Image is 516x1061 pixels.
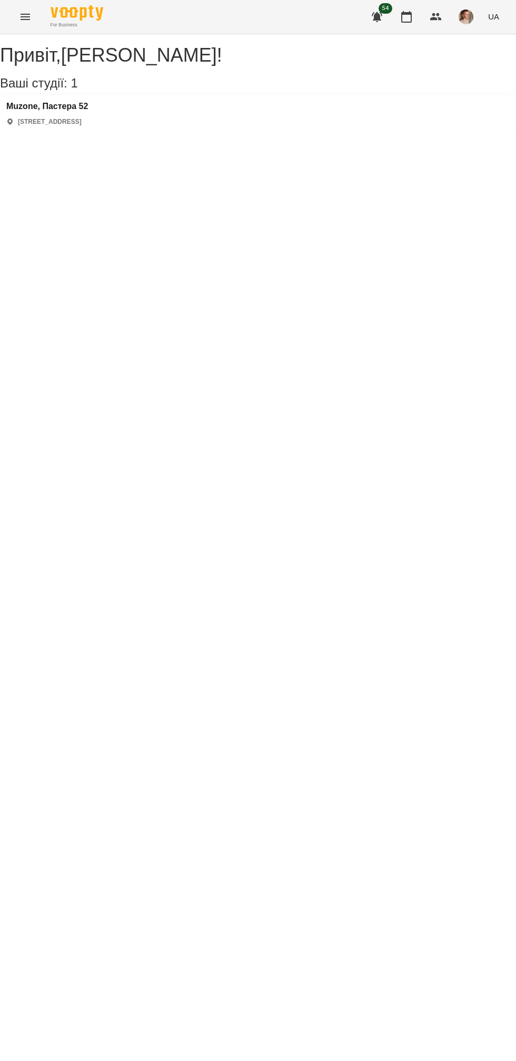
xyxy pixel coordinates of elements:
[13,4,38,30] button: Menu
[51,5,103,21] img: Voopty Logo
[379,3,392,14] span: 54
[18,117,82,126] p: [STREET_ADDRESS]
[51,22,103,28] span: For Business
[6,102,88,111] a: Muzone, Пастера 52
[484,7,503,26] button: UA
[459,9,473,24] img: 17edbb4851ce2a096896b4682940a88a.jfif
[71,76,77,90] span: 1
[488,11,499,22] span: UA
